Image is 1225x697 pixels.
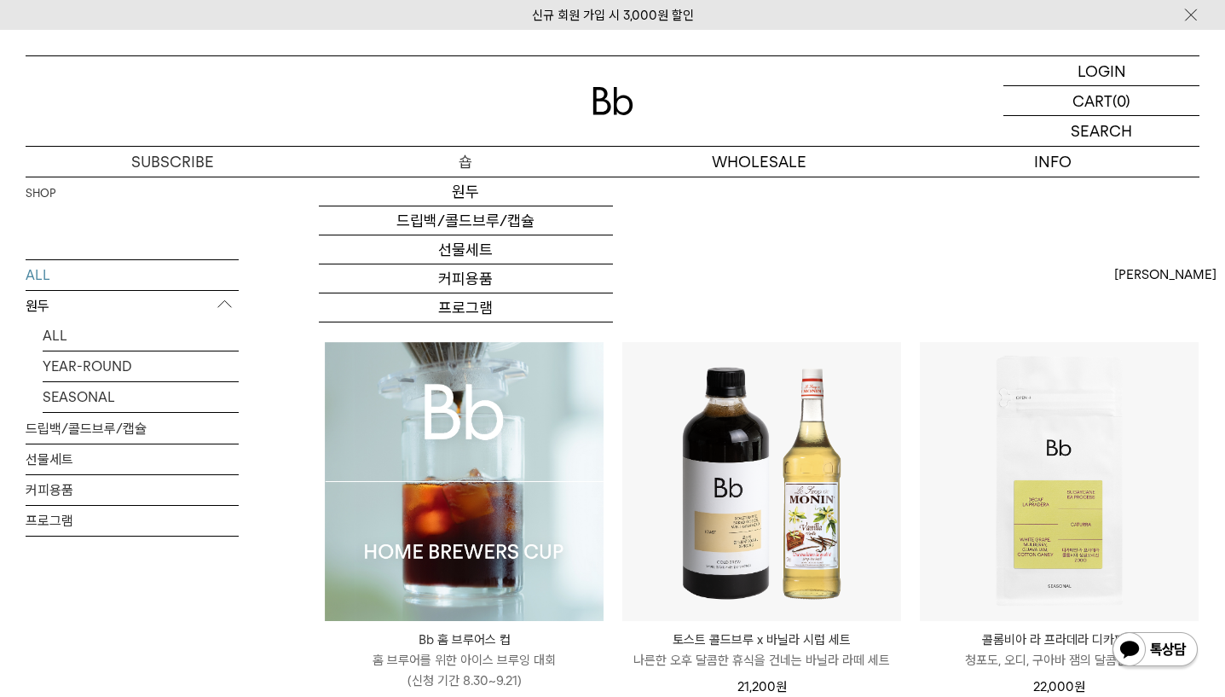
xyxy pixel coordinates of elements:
p: CART [1072,86,1112,115]
a: SUBSCRIBE [26,147,319,177]
a: 프로그램 [26,506,239,536]
a: ALL [43,321,239,351]
a: Bb 홈 브루어스 컵 홈 브루어를 위한 아이스 브루잉 대회(신청 기간 8.30~9.21) [325,630,604,691]
img: 콜롬비아 라 프라데라 디카페인 [920,342,1199,621]
a: 콜롬비아 라 프라데라 디카페인 청포도, 오디, 구아바 잼의 달콤한 조화 [920,630,1199,671]
p: (0) [1112,86,1130,115]
a: ALL [26,260,239,290]
p: WHOLESALE [613,147,906,177]
a: 신규 회원 가입 시 3,000원 할인 [532,8,694,23]
span: [PERSON_NAME] [1114,264,1216,285]
a: SHOP [26,185,55,202]
a: 원두 [319,177,612,206]
img: 로고 [592,87,633,115]
p: INFO [906,147,1199,177]
p: 원두 [26,291,239,322]
a: LOGIN [1003,56,1199,86]
a: 커피용품 [26,475,239,505]
img: 토스트 콜드브루 x 바닐라 시럽 세트 [622,342,901,621]
p: SEARCH [1071,116,1132,146]
a: YEAR-ROUND [43,351,239,381]
p: Bb 홈 브루어스 컵 [325,630,604,650]
img: Bb 홈 브루어스 컵 [325,342,604,621]
span: 21,200 [737,679,787,694]
a: 커피용품 [319,264,612,293]
a: 토스트 콜드브루 x 바닐라 시럽 세트 나른한 오후 달콤한 휴식을 건네는 바닐라 라떼 세트 [622,630,901,671]
a: 드립백/콜드브루/캡슐 [319,206,612,235]
p: 나른한 오후 달콤한 휴식을 건네는 바닐라 라떼 세트 [622,650,901,671]
a: 드립백/콜드브루/캡슐 [26,414,239,444]
a: CART (0) [1003,86,1199,116]
span: 원 [1074,679,1085,694]
span: 원 [776,679,787,694]
img: 카카오톡 채널 1:1 채팅 버튼 [1111,630,1199,671]
p: 콜롬비아 라 프라데라 디카페인 [920,630,1199,650]
p: LOGIN [1078,56,1126,85]
a: SEASONAL [43,382,239,412]
p: 토스트 콜드브루 x 바닐라 시럽 세트 [622,630,901,650]
a: 선물세트 [26,444,239,474]
p: 청포도, 오디, 구아바 잼의 달콤한 조화 [920,650,1199,671]
a: 숍 [319,147,612,177]
a: 프로그램 [319,293,612,322]
p: 홈 브루어를 위한 아이스 브루잉 대회 (신청 기간 8.30~9.21) [325,650,604,691]
a: 선물세트 [319,235,612,264]
span: 22,000 [1033,679,1085,694]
